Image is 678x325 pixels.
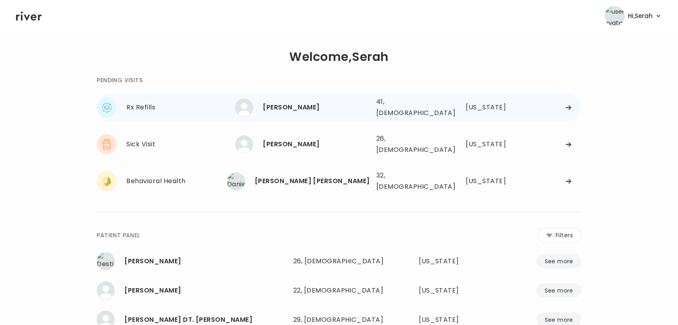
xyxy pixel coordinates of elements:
[227,172,245,190] img: Danielle Juan
[124,285,286,296] div: KEYSHLA HERNANDEZ MARTINEZ
[97,281,115,299] img: KEYSHLA HERNANDEZ MARTINEZ
[419,285,483,296] div: Missouri
[255,176,370,187] div: Danielle Juan
[466,139,511,150] div: Texas
[536,283,581,297] button: See more
[376,133,440,155] div: 26, [DEMOGRAPHIC_DATA]
[419,256,483,267] div: Florida
[466,102,511,113] div: Illinois
[289,51,388,63] h1: Welcome, Serah
[605,6,662,26] button: user avatarHi,Serah
[97,252,115,270] img: Destiny Ford
[97,75,142,85] div: PENDING VISITS
[538,228,581,242] button: Filters
[628,10,653,22] span: Hi, Serah
[263,139,369,150] div: MARISA SALAS
[126,102,235,113] div: Rx Refills
[536,254,581,268] button: See more
[293,256,385,267] div: 26, [DEMOGRAPHIC_DATA]
[376,96,440,119] div: 41, [DEMOGRAPHIC_DATA]
[235,99,253,117] img: JOHN HARTLAUB
[97,230,140,240] div: PATIENT PANEL
[124,256,286,267] div: Destiny Ford
[466,176,511,187] div: Colorado
[293,285,385,296] div: 22, [DEMOGRAPHIC_DATA]
[605,6,625,26] img: user avatar
[126,139,235,150] div: Sick Visit
[235,135,253,153] img: MARISA SALAS
[126,176,235,187] div: Behavioral Health
[376,170,440,192] div: 32, [DEMOGRAPHIC_DATA]
[263,102,369,113] div: JOHN HARTLAUB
